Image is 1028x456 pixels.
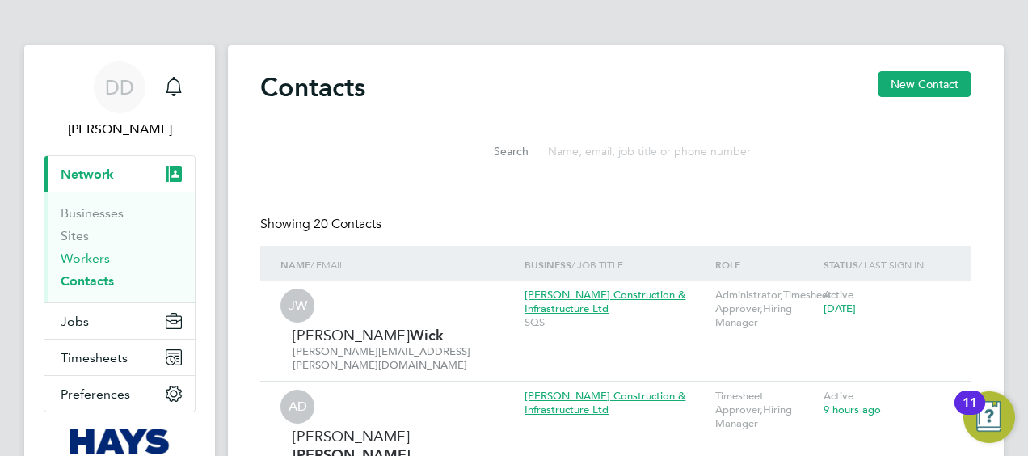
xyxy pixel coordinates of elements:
[276,246,520,284] div: / Email
[540,136,776,167] input: Name, email, job title or phone number
[456,144,529,158] label: Search
[410,327,444,344] strong: Wick
[824,288,853,302] span: Active
[878,71,971,97] button: New Contact
[44,120,196,139] span: Daniel Docherty
[824,389,853,403] span: Active
[44,192,195,302] div: Network
[293,327,516,345] div: [PERSON_NAME]
[525,315,545,329] span: SQS
[61,273,114,289] a: Contacts
[61,314,89,329] span: Jobs
[44,303,195,339] button: Jobs
[70,429,171,454] img: hays-logo-retina.png
[293,344,470,372] span: [PERSON_NAME][EMAIL_ADDRESS][PERSON_NAME][DOMAIN_NAME]
[61,167,114,182] span: Network
[715,389,792,430] span: Timesheet Approver,Hiring Manager
[44,156,195,192] button: Network
[61,205,124,221] a: Businesses
[525,260,571,271] strong: Business
[61,251,110,266] a: Workers
[44,376,195,412] button: Preferences
[824,403,881,416] span: 9 hours ago
[61,350,128,365] span: Timesheets
[44,429,196,454] a: Go to home page
[824,302,856,315] span: [DATE]
[715,260,740,271] strong: ROLE
[44,61,196,139] a: DD[PERSON_NAME]
[280,391,314,424] span: AD
[61,228,89,243] a: Sites
[260,71,365,103] h2: Contacts
[61,386,130,402] span: Preferences
[314,216,381,232] span: 20 Contacts
[963,403,977,424] div: 11
[280,260,310,271] strong: Name
[525,288,685,315] span: [PERSON_NAME] Construction & Infrastructure Ltd
[280,289,314,323] span: JW
[715,288,832,329] span: Administrator,Timesheet Approver,Hiring Manager
[105,77,134,98] span: DD
[963,391,1015,443] button: Open Resource Center, 11 new notifications
[260,216,385,233] div: Showing
[44,340,195,375] button: Timesheets
[819,246,955,284] div: / Last Sign In
[520,246,710,284] div: / Job Title
[824,260,858,271] strong: Status
[525,389,685,416] span: [PERSON_NAME] Construction & Infrastructure Ltd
